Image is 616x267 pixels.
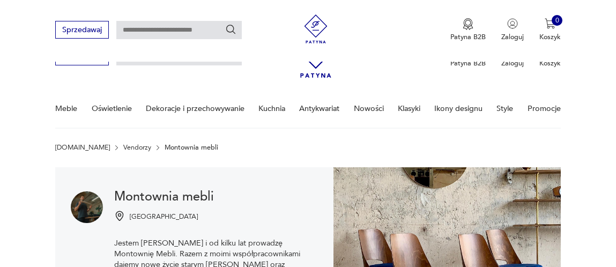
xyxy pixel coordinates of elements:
[398,90,420,127] a: Klasyki
[71,191,102,223] img: Montownia mebli
[165,144,218,151] p: Montownia mebli
[501,18,524,42] button: Zaloguj
[123,144,151,151] a: Vendorzy
[545,18,555,29] img: Ikona koszyka
[354,90,384,127] a: Nowości
[539,32,561,42] p: Koszyk
[55,144,110,151] a: [DOMAIN_NAME]
[114,211,125,221] img: Ikonka pinezki mapy
[258,90,285,127] a: Kuchnia
[146,90,244,127] a: Dekoracje i przechowywanie
[552,15,562,26] div: 0
[55,21,108,39] button: Sprzedawaj
[450,32,486,42] p: Patyna B2B
[55,27,108,34] a: Sprzedawaj
[450,58,486,68] p: Patyna B2B
[463,18,473,30] img: Ikona medalu
[434,90,483,127] a: Ikony designu
[225,24,237,35] button: Szukaj
[450,18,486,42] button: Patyna B2B
[299,90,339,127] a: Antykwariat
[114,191,318,203] h1: Montownia mebli
[450,18,486,42] a: Ikona medaluPatyna B2B
[539,58,561,68] p: Koszyk
[130,212,198,221] p: [GEOGRAPHIC_DATA]
[501,32,524,42] p: Zaloguj
[501,58,524,68] p: Zaloguj
[92,90,132,127] a: Oświetlenie
[496,90,513,127] a: Style
[528,90,561,127] a: Promocje
[539,18,561,42] button: 0Koszyk
[55,90,77,127] a: Meble
[507,18,518,29] img: Ikonka użytkownika
[298,14,334,43] img: Patyna - sklep z meblami i dekoracjami vintage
